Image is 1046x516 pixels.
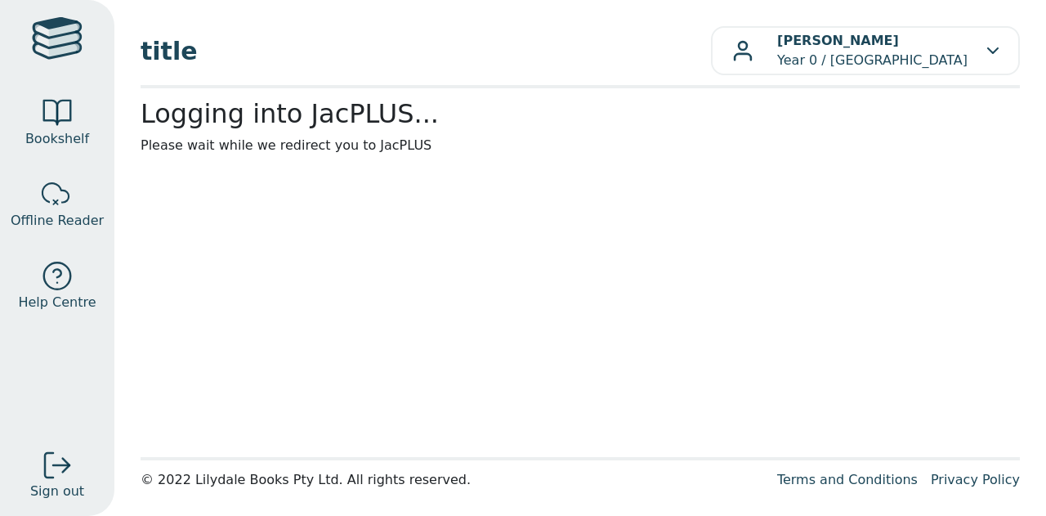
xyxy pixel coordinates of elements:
b: [PERSON_NAME] [777,33,899,48]
span: title [141,33,711,70]
div: © 2022 Lilydale Books Pty Ltd. All rights reserved. [141,470,764,490]
p: Please wait while we redirect you to JacPLUS [141,136,1020,155]
a: Privacy Policy [931,472,1020,487]
p: Year 0 / [GEOGRAPHIC_DATA] [777,31,968,70]
span: Help Centre [18,293,96,312]
h2: Logging into JacPLUS... [141,98,1020,129]
span: Offline Reader [11,211,104,231]
span: Sign out [30,482,84,501]
button: [PERSON_NAME]Year 0 / [GEOGRAPHIC_DATA] [711,26,1020,75]
span: Bookshelf [25,129,89,149]
a: Terms and Conditions [777,472,918,487]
